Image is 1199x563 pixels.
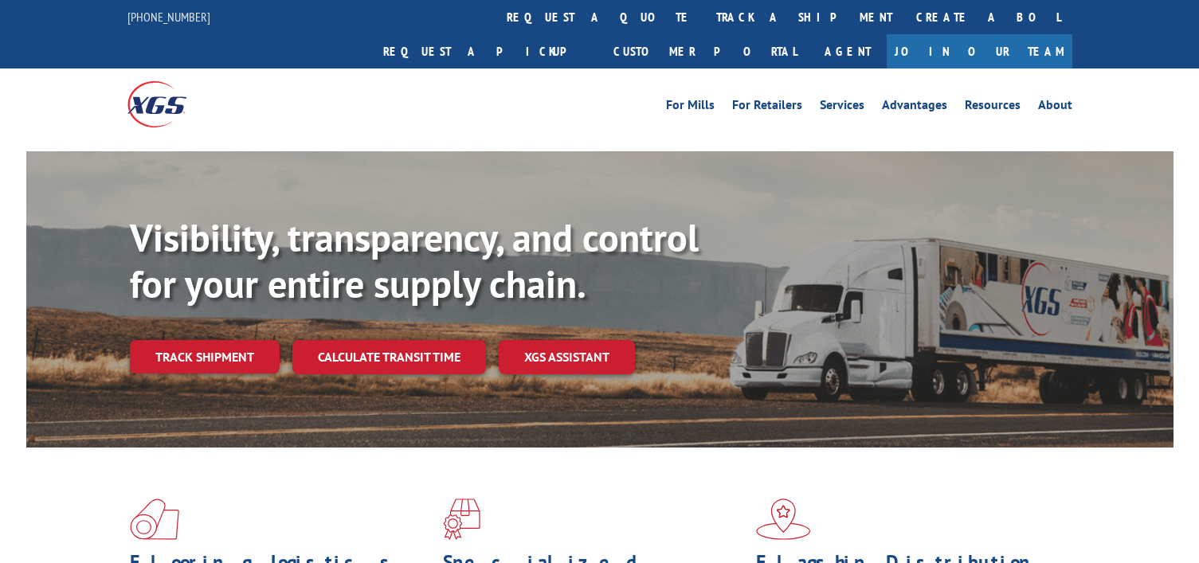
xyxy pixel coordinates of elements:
a: [PHONE_NUMBER] [127,9,210,25]
a: Join Our Team [887,34,1072,68]
a: Request a pickup [371,34,601,68]
img: xgs-icon-focused-on-flooring-red [443,498,480,540]
a: For Retailers [732,99,802,116]
a: Services [820,99,864,116]
a: Track shipment [130,340,280,373]
a: Calculate transit time [292,340,486,374]
a: For Mills [666,99,715,116]
a: Resources [965,99,1021,116]
a: Agent [809,34,887,68]
a: XGS ASSISTANT [499,340,635,374]
b: Visibility, transparency, and control for your entire supply chain. [130,213,699,308]
img: xgs-icon-total-supply-chain-intelligence-red [130,498,179,540]
a: About [1038,99,1072,116]
img: xgs-icon-flagship-distribution-model-red [756,498,811,540]
a: Advantages [882,99,947,116]
a: Customer Portal [601,34,809,68]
